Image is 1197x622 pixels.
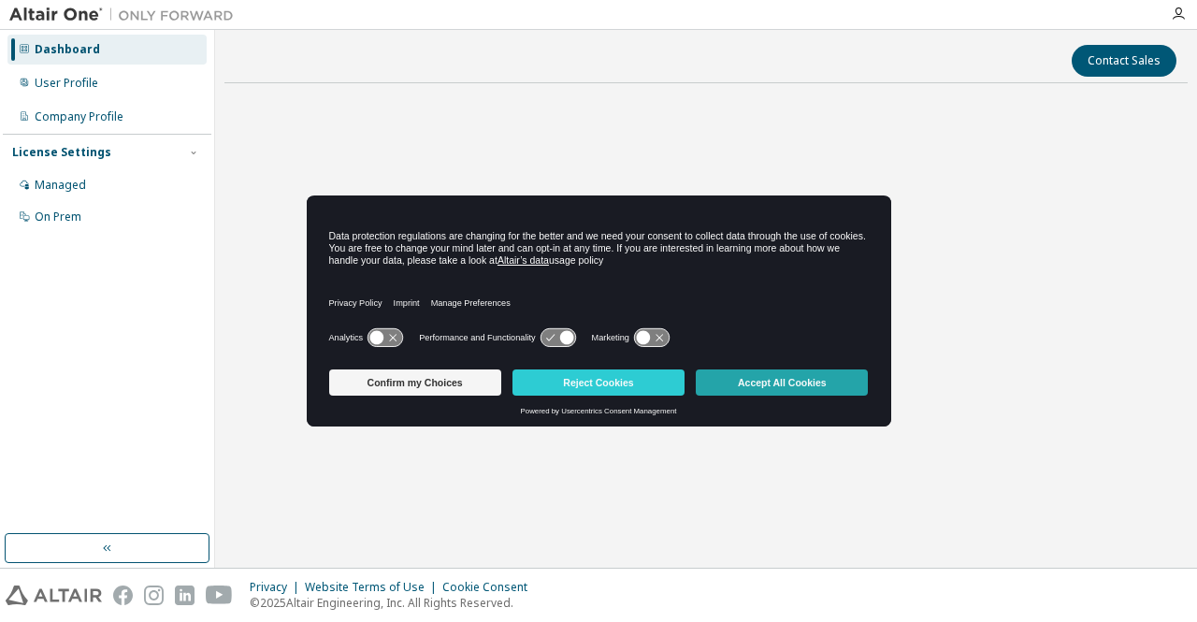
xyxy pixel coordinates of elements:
div: Website Terms of Use [305,580,442,595]
div: On Prem [35,210,81,224]
div: Managed [35,178,86,193]
button: Contact Sales [1072,45,1176,77]
img: instagram.svg [144,586,164,605]
img: Altair One [9,6,243,24]
div: Cookie Consent [442,580,539,595]
div: Company Profile [35,109,123,124]
img: linkedin.svg [175,586,195,605]
div: License Settings [12,145,111,160]
img: altair_logo.svg [6,586,102,605]
div: User Profile [35,76,98,91]
div: Dashboard [35,42,100,57]
p: © 2025 Altair Engineering, Inc. All Rights Reserved. [250,595,539,611]
div: Privacy [250,580,305,595]
img: facebook.svg [113,586,133,605]
img: youtube.svg [206,586,233,605]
